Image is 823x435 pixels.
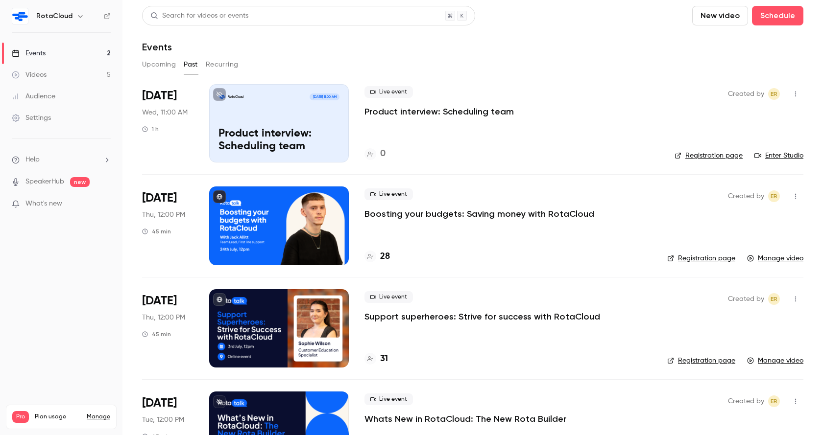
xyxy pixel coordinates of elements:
span: ER [771,190,777,202]
div: Search for videos or events [150,11,248,21]
span: Ethan Rylett [768,293,780,305]
span: Live event [364,86,413,98]
a: Product interview: Scheduling teamRotaCloud[DATE] 11:00 AMProduct interview: Scheduling team [209,84,349,162]
p: Product interview: Scheduling team [218,128,339,153]
span: Pro [12,411,29,423]
h6: RotaCloud [36,11,73,21]
div: 45 min [142,330,171,338]
a: Product interview: Scheduling team [364,106,514,117]
span: [DATE] [142,190,177,206]
button: Past [184,57,198,72]
span: Thu, 12:00 PM [142,210,185,220]
div: Audience [12,92,55,101]
a: Manage [87,413,110,421]
span: [DATE] 11:00 AM [310,93,339,100]
a: Support superheroes: Strive for success with RotaCloud [364,311,600,322]
span: new [70,177,90,187]
a: Registration page [667,356,735,366]
span: ER [771,88,777,100]
div: Jul 3 Thu, 12:00 PM (Europe/London) [142,289,194,367]
a: Registration page [667,253,735,263]
p: RotaCloud [228,94,243,99]
span: [DATE] [142,88,177,104]
button: Recurring [206,57,239,72]
div: 45 min [142,228,171,235]
div: 1 h [142,125,159,133]
div: Aug 20 Wed, 11:00 AM (Europe/London) [142,84,194,162]
a: Manage video [747,356,803,366]
div: Events [12,48,46,58]
a: Manage video [747,253,803,263]
span: Live event [364,393,413,405]
img: RotaCloud [12,8,28,24]
a: Registration page [675,151,743,160]
span: Ethan Rylett [768,395,780,407]
h4: 28 [380,250,390,263]
span: Live event [364,291,413,303]
a: 0 [364,147,386,160]
li: help-dropdown-opener [12,155,111,165]
h4: 0 [380,147,386,160]
span: Ethan Rylett [768,88,780,100]
button: New video [692,6,748,25]
div: Jul 24 Thu, 12:00 PM (Europe/London) [142,186,194,265]
span: Wed, 11:00 AM [142,108,188,117]
a: Enter Studio [754,151,803,160]
h1: Events [142,41,172,53]
span: Created by [728,395,764,407]
span: Ethan Rylett [768,190,780,202]
span: Created by [728,293,764,305]
a: 31 [364,352,388,366]
span: Help [25,155,40,165]
a: Boosting your budgets: Saving money with RotaCloud [364,208,594,220]
button: Schedule [752,6,803,25]
span: Plan usage [35,413,81,421]
span: [DATE] [142,293,177,309]
span: Created by [728,88,764,100]
span: Live event [364,188,413,200]
button: Upcoming [142,57,176,72]
span: [DATE] [142,395,177,411]
span: ER [771,293,777,305]
span: Tue, 12:00 PM [142,415,184,425]
div: Settings [12,113,51,123]
span: Thu, 12:00 PM [142,313,185,322]
span: ER [771,395,777,407]
h4: 31 [380,352,388,366]
a: SpeakerHub [25,177,64,187]
a: 28 [364,250,390,263]
div: Videos [12,70,47,80]
a: Whats New in RotaCloud: The New Rota Builder [364,413,566,425]
span: What's new [25,199,62,209]
span: Created by [728,190,764,202]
